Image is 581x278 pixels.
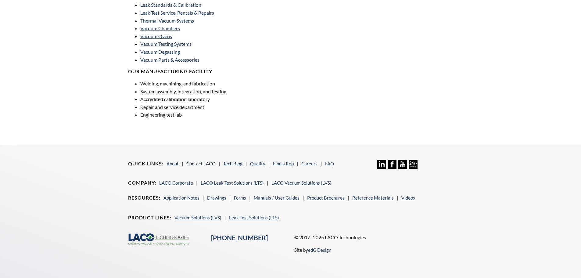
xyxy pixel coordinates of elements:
[254,195,299,200] a: Manuals / User Guides
[308,247,331,253] a: edG Design
[307,195,345,200] a: Product Brochures
[128,215,171,221] h4: Product Lines
[140,2,201,8] a: Leak Standards & Calibration
[250,161,265,166] a: Quality
[159,180,193,186] a: LACO Corporate
[211,234,268,242] a: [PHONE_NUMBER]
[140,95,287,103] li: Accredited calibration laboratory
[140,41,192,47] a: Vacuum Testing Systems
[140,111,287,119] li: Engineering test lab
[140,25,180,31] a: Vacuum Chambers
[128,161,163,167] h4: Quick Links
[409,164,418,170] a: 24/7 Support
[140,88,287,96] li: System assembly, integration, and testing
[140,33,172,39] a: Vacuum Ovens
[128,68,212,74] strong: OUR MANUFACTURING FACILITY
[207,195,226,200] a: Drawings
[186,161,216,166] a: Contact LACO
[223,161,242,166] a: Tech Blog
[140,57,199,63] a: Vacuum Parts & Accessories
[128,180,156,186] h4: Company
[201,180,264,186] a: LACO Leak Test Solutions (LTS)
[140,10,214,16] a: Leak Test Service, Rentals & Repairs
[352,195,394,200] a: Reference Materials
[140,49,180,55] a: Vacuum Degassing
[325,161,334,166] a: FAQ
[174,215,221,220] a: Vacuum Solutions (LVS)
[163,195,199,200] a: Application Notes
[271,180,332,186] a: LACO Vacuum Solutions (LVS)
[229,215,279,220] a: Leak Test Solutions (LTS)
[140,103,287,111] li: Repair and service department
[301,161,317,166] a: Careers
[140,18,194,23] a: Thermal Vacuum Systems
[273,161,294,166] a: Find a Rep
[128,195,160,201] h4: Resources
[140,80,287,88] li: Welding, machining, and fabrication
[409,160,418,169] img: 24/7 Support Icon
[401,195,415,200] a: Videos
[234,195,246,200] a: Forms
[167,161,179,166] a: About
[294,246,331,254] p: Site by
[294,233,453,241] p: © 2017 -2025 LACO Technologies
